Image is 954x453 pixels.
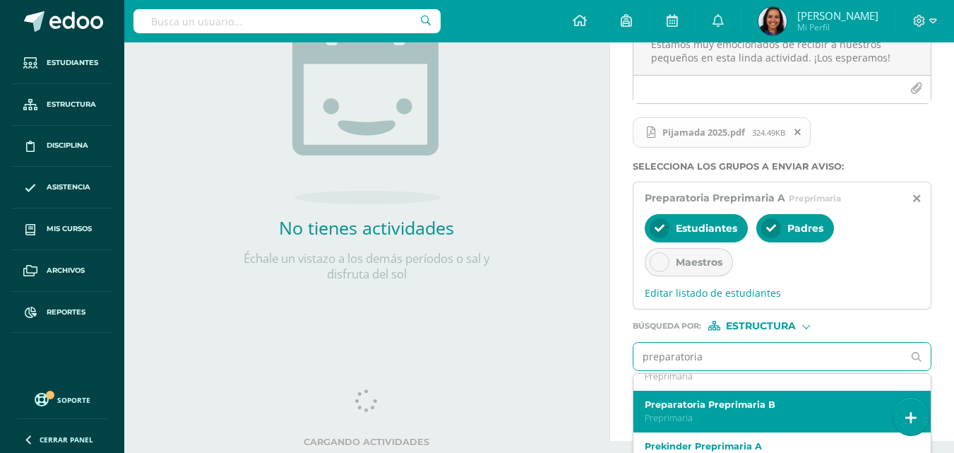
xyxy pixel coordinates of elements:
h2: No tienes actividades [225,216,508,240]
span: [PERSON_NAME] [797,8,878,23]
span: Reportes [47,307,85,318]
span: Mis cursos [47,223,92,235]
span: Estructura [47,99,96,110]
span: Soporte [57,395,90,405]
label: Cargando actividades [153,437,581,447]
a: Estudiantes [11,42,113,84]
span: Cerrar panel [40,435,93,445]
span: Estudiantes [676,222,737,235]
div: [object Object] [708,321,814,331]
a: Reportes [11,292,113,334]
span: Búsqueda por : [633,322,701,330]
span: Pijamada 2025.pdf [633,117,811,148]
p: Échale un vistazo a los demás períodos o sal y disfruta del sol [225,251,508,282]
span: Mi Perfil [797,21,878,33]
a: Archivos [11,250,113,292]
span: Maestros [676,256,722,269]
span: Preparatoria Preprimaria A [645,192,785,204]
img: no_activities.png [292,5,441,204]
span: Pijamada 2025.pdf [655,127,752,138]
a: Mis cursos [11,208,113,250]
span: Asistencia [47,182,90,193]
a: Soporte [17,389,107,408]
label: Prekinder Preprimaria A [645,441,909,452]
img: 3b703350f2497ad9bfe111adebf37143.png [758,7,787,35]
a: Asistencia [11,167,113,208]
p: Preprimaria [645,370,909,382]
span: Estudiantes [47,57,98,69]
span: Archivos [47,265,85,276]
p: Preprimaria [645,412,909,424]
input: Busca un usuario... [133,9,441,33]
span: 324.49KB [752,127,785,138]
span: Editar listado de estudiantes [645,286,919,300]
span: Preprimaria [789,193,841,204]
label: Selecciona los grupos a enviar aviso : [633,161,931,172]
span: Estructura [726,322,796,330]
span: Remover archivo [786,124,810,140]
label: Preparatoria Preprimaria B [645,399,909,410]
span: Disciplina [47,140,88,151]
input: Ej. Primero primaria [633,343,903,370]
span: Padres [787,222,823,235]
a: Disciplina [11,126,113,167]
a: Estructura [11,84,113,126]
